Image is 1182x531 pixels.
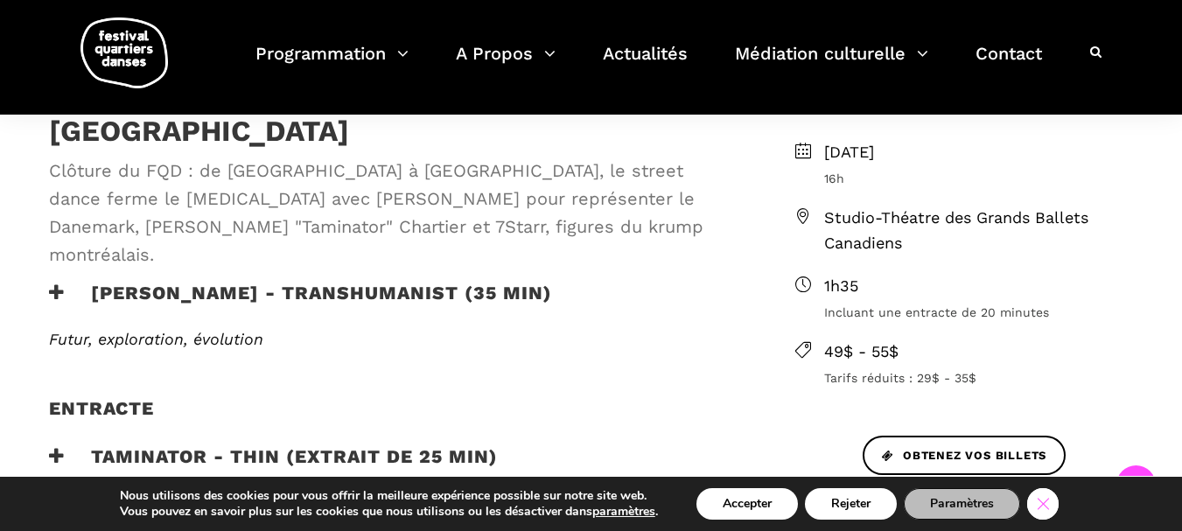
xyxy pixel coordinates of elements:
h4: Entracte [49,397,154,441]
span: Incluant une entracte de 20 minutes [824,303,1134,322]
a: Médiation culturelle [735,38,928,90]
img: logo-fqd-med [80,17,168,88]
button: Accepter [696,488,798,520]
a: Contact [976,38,1042,90]
p: Vous pouvez en savoir plus sur les cookies que nous utilisons ou les désactiver dans . [120,504,658,520]
a: A Propos [456,38,556,90]
a: Programmation [255,38,409,90]
p: Nous utilisons des cookies pour vous offrir la meilleure expérience possible sur notre site web. [120,488,658,504]
span: Futur, exploration, évolution [49,330,263,348]
span: Tarifs réduits : 29$ - 35$ [824,368,1134,388]
span: Clôture du FQD : de [GEOGRAPHIC_DATA] à [GEOGRAPHIC_DATA], le street dance ferme le [MEDICAL_DATA... [49,157,738,269]
button: Paramètres [904,488,1020,520]
h3: Taminator - Thin (extrait de 25 min) [49,445,498,489]
a: Obtenez vos billets [863,436,1066,475]
span: [DATE] [824,140,1134,165]
h3: [PERSON_NAME] - TRANSHUMANIST (35 min) [49,282,552,325]
span: 49$ - 55$ [824,339,1134,365]
a: Actualités [603,38,688,90]
span: Obtenez vos billets [882,447,1046,465]
span: 16h [824,169,1134,188]
button: paramètres [592,504,655,520]
span: Studio-Théatre des Grands Ballets Canadiens [824,206,1134,256]
button: Close GDPR Cookie Banner [1027,488,1059,520]
button: Rejeter [805,488,897,520]
span: 1h35 [824,274,1134,299]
